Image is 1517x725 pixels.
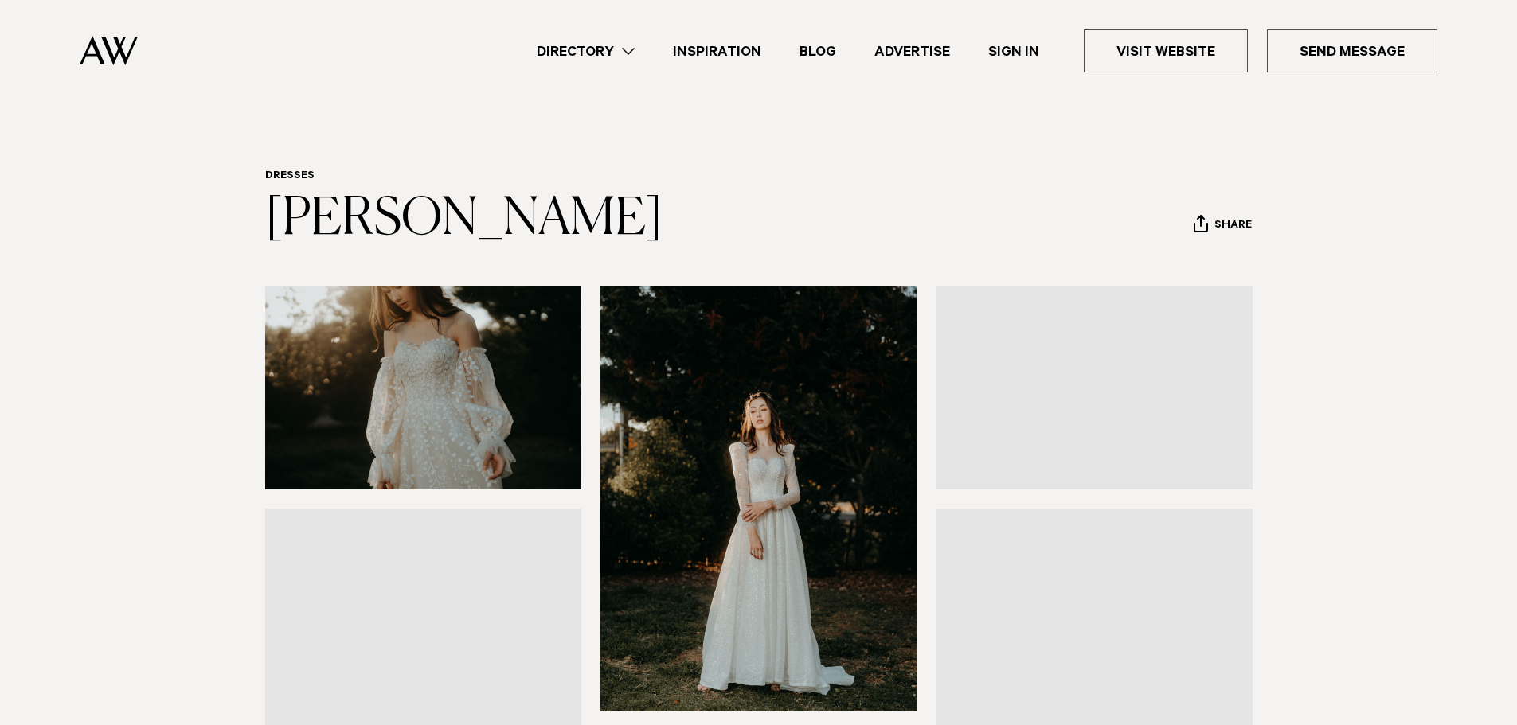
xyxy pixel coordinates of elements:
a: Blog [780,41,855,62]
img: Auckland Weddings Logo [80,36,138,65]
span: Share [1214,219,1252,234]
a: Dresses [265,170,315,183]
a: Send Message [1267,29,1437,72]
a: Visit Website [1084,29,1248,72]
a: Directory [518,41,654,62]
a: [PERSON_NAME] [265,194,663,245]
a: Advertise [855,41,969,62]
a: Sign In [969,41,1058,62]
button: Share [1193,214,1253,238]
a: Inspiration [654,41,780,62]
